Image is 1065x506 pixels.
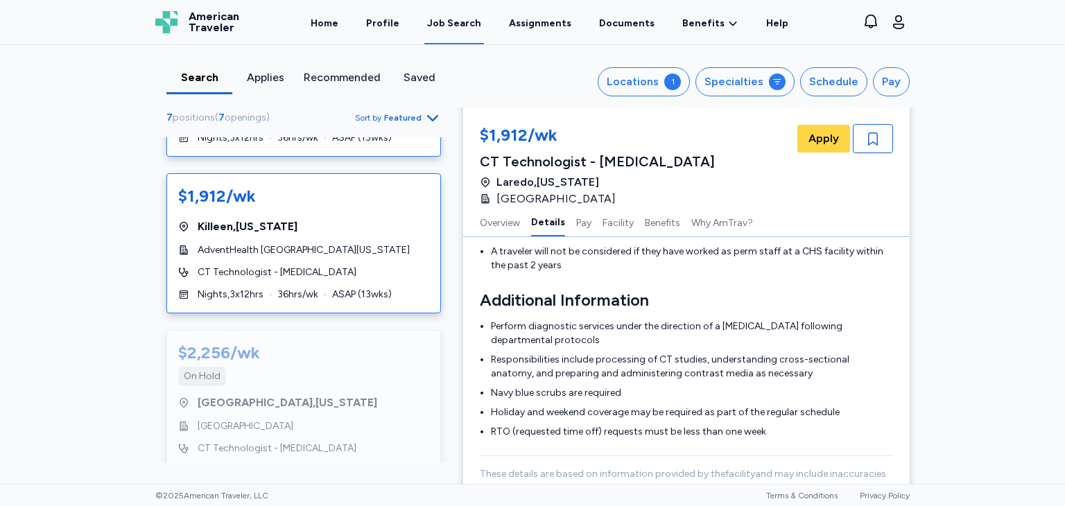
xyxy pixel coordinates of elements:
[691,207,753,236] button: Why AmTrav?
[355,110,441,126] button: Sort byFeatured
[184,369,220,383] div: On Hold
[598,67,690,96] button: Locations1
[704,73,763,90] div: Specialties
[277,131,318,145] span: 36 hrs/wk
[664,73,681,90] div: 1
[766,491,838,500] a: Terms & Conditions
[491,425,893,439] li: RTO (requested time off) requests must be less than one week
[198,218,297,235] span: Killeen , [US_STATE]
[480,467,893,495] p: These details are based on information provided by the facility and may include inaccuracies or b...
[392,69,447,86] div: Saved
[808,130,839,147] span: Apply
[797,125,850,152] button: Apply
[427,17,481,30] div: Job Search
[332,131,392,145] span: ASAP ( 13 wks)
[491,405,893,419] li: Holiday and weekend coverage may be required as part of the regular schedule
[873,67,910,96] button: Pay
[491,353,893,381] li: Responsibilities include processing of CT studies, understanding cross-sectional anatomy, and pre...
[695,67,795,96] button: Specialties
[198,243,410,257] span: AdventHealth [GEOGRAPHIC_DATA][US_STATE]
[198,288,263,302] span: Nights , 3 x 12 hrs
[491,320,893,347] li: Perform diagnostic services under the direction of a [MEDICAL_DATA] following departmental protocols
[166,111,275,125] div: ( )
[198,265,356,279] span: CT Technologist - [MEDICAL_DATA]
[480,152,715,171] div: CT Technologist - [MEDICAL_DATA]
[198,394,377,411] span: [GEOGRAPHIC_DATA] , [US_STATE]
[155,11,177,33] img: Logo
[172,69,227,86] div: Search
[277,288,318,302] span: 36 hrs/wk
[198,419,293,433] span: [GEOGRAPHIC_DATA]
[178,185,256,207] div: $1,912/wk
[800,67,867,96] button: Schedule
[480,207,520,236] button: Overview
[496,191,616,207] span: [GEOGRAPHIC_DATA]
[304,69,381,86] div: Recommended
[218,112,225,123] span: 7
[491,245,893,272] li: A traveler will not be considered if they have worked as perm staff at a CHS facility within the ...
[882,73,901,90] div: Pay
[424,1,484,44] a: Job Search
[480,289,893,311] h3: Additional Information
[480,124,715,149] div: $1,912/wk
[166,112,173,123] span: 7
[173,112,215,123] span: positions
[198,442,356,455] span: CT Technologist - [MEDICAL_DATA]
[355,112,381,123] span: Sort by
[496,174,599,191] span: Laredo , [US_STATE]
[155,490,268,501] span: © 2025 American Traveler, LLC
[384,112,422,123] span: Featured
[531,207,565,236] button: Details
[809,73,858,90] div: Schedule
[603,207,634,236] button: Facility
[682,17,725,30] span: Benefits
[238,69,293,86] div: Applies
[491,386,893,400] li: Navy blue scrubs are required
[189,11,239,33] span: American Traveler
[682,17,738,30] a: Benefits
[607,73,659,90] div: Locations
[645,207,680,236] button: Benefits
[225,112,266,123] span: openings
[576,207,591,236] button: Pay
[198,131,263,145] span: Nights , 3 x 12 hrs
[178,342,260,364] div: $2,256/wk
[332,288,392,302] span: ASAP ( 13 wks)
[860,491,910,500] a: Privacy Policy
